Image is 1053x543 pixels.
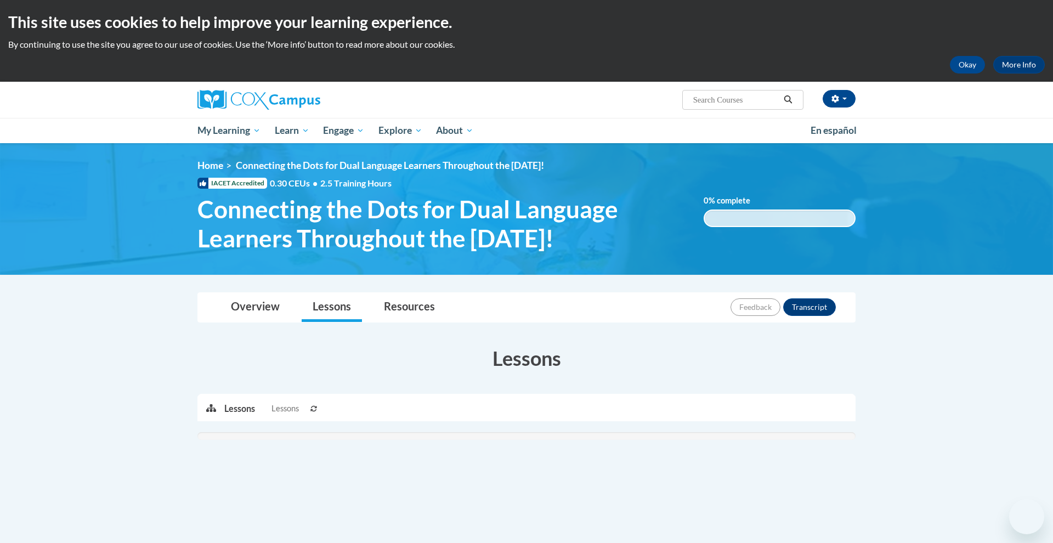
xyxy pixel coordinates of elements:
p: Lessons [224,403,255,415]
span: 2.5 Training Hours [320,178,392,188]
span: En español [811,125,857,136]
a: Lessons [302,293,362,322]
span: 0 [704,196,709,205]
a: Engage [316,118,371,143]
a: Overview [220,293,291,322]
span: Connecting the Dots for Dual Language Learners Throughout the [DATE]! [197,195,687,253]
a: Learn [268,118,316,143]
a: Explore [371,118,429,143]
h2: This site uses cookies to help improve your learning experience. [8,11,1045,33]
span: Connecting the Dots for Dual Language Learners Throughout the [DATE]! [236,160,544,171]
span: About [436,124,473,137]
a: My Learning [190,118,268,143]
span: Learn [275,124,309,137]
a: About [429,118,481,143]
span: Engage [323,124,364,137]
button: Okay [950,56,985,73]
span: • [313,178,318,188]
input: Search Courses [692,93,780,106]
a: Resources [373,293,446,322]
span: My Learning [197,124,261,137]
span: IACET Accredited [197,178,267,189]
a: En español [803,119,864,142]
button: Feedback [731,298,780,316]
a: Cox Campus [197,90,406,110]
button: Account Settings [823,90,856,108]
button: Search [780,93,796,106]
h3: Lessons [197,344,856,372]
span: Lessons [271,403,299,415]
iframe: Button to launch messaging window [1009,499,1044,534]
a: More Info [993,56,1045,73]
label: % complete [704,195,767,207]
div: Main menu [181,118,872,143]
img: Cox Campus [197,90,320,110]
button: Transcript [783,298,836,316]
a: Home [197,160,223,171]
span: 0.30 CEUs [270,177,320,189]
span: Explore [378,124,422,137]
p: By continuing to use the site you agree to our use of cookies. Use the ‘More info’ button to read... [8,38,1045,50]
